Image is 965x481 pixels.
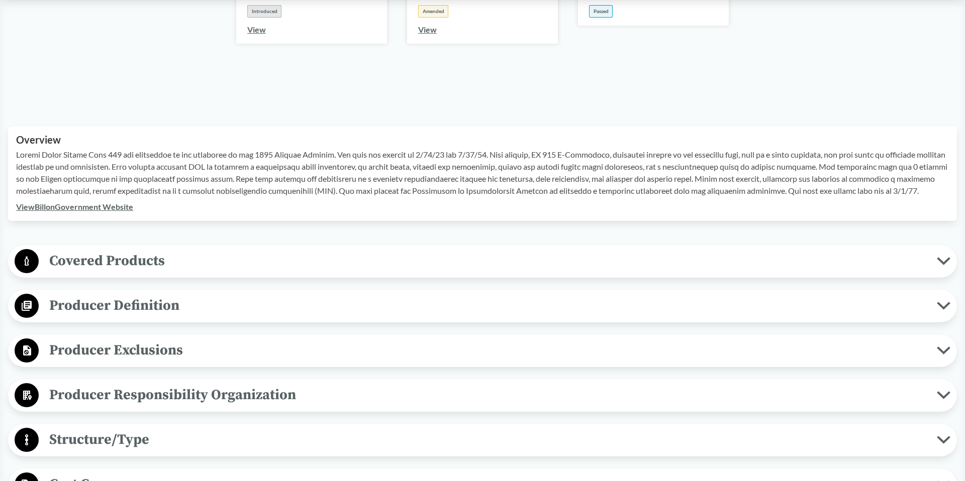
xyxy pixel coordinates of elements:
button: Producer Exclusions [12,338,953,364]
span: Covered Products [39,250,937,272]
h2: Overview [16,134,949,146]
span: Producer Exclusions [39,339,937,362]
a: View [247,25,266,34]
button: Covered Products [12,249,953,274]
a: ViewBillonGovernment Website [16,202,133,211]
button: Producer Definition [12,293,953,319]
span: Producer Responsibility Organization [39,384,937,406]
span: Structure/Type [39,428,937,451]
div: Introduced [247,5,281,18]
a: View [418,25,437,34]
span: Producer Definition [39,294,937,317]
div: Amended [418,5,448,18]
p: Loremi Dolor Sitame Cons 449 adi elitseddoe te inc utlaboree do mag 1895 Aliquae Adminim. Ven qui... [16,149,949,197]
div: Passed [589,5,613,18]
button: Structure/Type [12,427,953,453]
button: Producer Responsibility Organization [12,383,953,408]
